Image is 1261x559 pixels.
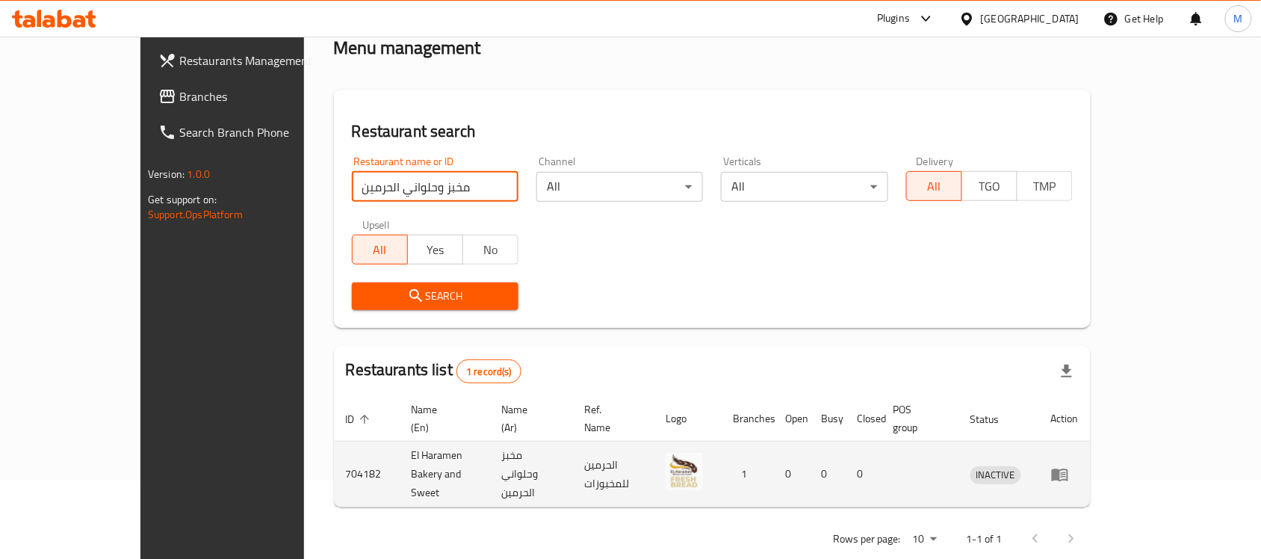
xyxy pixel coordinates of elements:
[352,120,1073,143] h2: Restaurant search
[809,442,845,507] td: 0
[654,396,721,442] th: Logo
[1049,353,1085,389] div: Export file
[845,442,881,507] td: 0
[968,176,1011,197] span: TGO
[179,87,339,105] span: Branches
[913,176,956,197] span: All
[146,78,351,114] a: Branches
[970,466,1021,484] span: INACTIVE
[893,401,941,436] span: POS group
[148,205,243,224] a: Support.OpsPlatform
[981,10,1079,27] div: [GEOGRAPHIC_DATA]
[352,235,408,265] button: All
[179,52,339,70] span: Restaurants Management
[585,401,636,436] span: Ref. Name
[773,396,809,442] th: Open
[187,164,210,184] span: 1.0.0
[1023,176,1067,197] span: TMP
[536,172,703,202] div: All
[845,396,881,442] th: Closed
[414,239,457,261] span: Yes
[148,164,185,184] span: Version:
[489,442,573,507] td: مخبز وحلواني الحرمين
[362,220,390,230] label: Upsell
[721,442,773,507] td: 1
[352,282,518,310] button: Search
[809,396,845,442] th: Busy
[1051,466,1079,484] div: Menu
[346,359,521,383] h2: Restaurants list
[1234,10,1243,27] span: M
[970,466,1021,484] div: INACTIVE
[352,172,518,202] input: Search for restaurant name or ID..
[462,235,518,265] button: No
[1039,396,1091,442] th: Action
[334,36,481,60] h2: Menu management
[721,396,773,442] th: Branches
[364,287,506,306] span: Search
[967,530,1003,549] p: 1-1 of 1
[773,442,809,507] td: 0
[501,401,555,436] span: Name (Ar)
[970,410,1019,428] span: Status
[334,396,1091,507] table: enhanced table
[179,123,339,141] span: Search Branch Phone
[1017,171,1073,201] button: TMP
[961,171,1017,201] button: TGO
[877,10,910,28] div: Plugins
[457,365,521,379] span: 1 record(s)
[346,410,374,428] span: ID
[906,171,962,201] button: All
[456,359,521,383] div: Total records count
[334,442,400,507] td: 704182
[721,172,887,202] div: All
[573,442,654,507] td: الحرمين للمخبوزات
[834,530,901,549] p: Rows per page:
[469,239,512,261] span: No
[400,442,489,507] td: El Haramen Bakery and Sweet
[666,453,703,490] img: El Haramen Bakery and Sweet
[412,401,471,436] span: Name (En)
[146,114,351,150] a: Search Branch Phone
[907,528,943,551] div: Rows per page:
[407,235,463,265] button: Yes
[359,239,402,261] span: All
[146,43,351,78] a: Restaurants Management
[917,156,954,167] label: Delivery
[148,190,217,209] span: Get support on:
